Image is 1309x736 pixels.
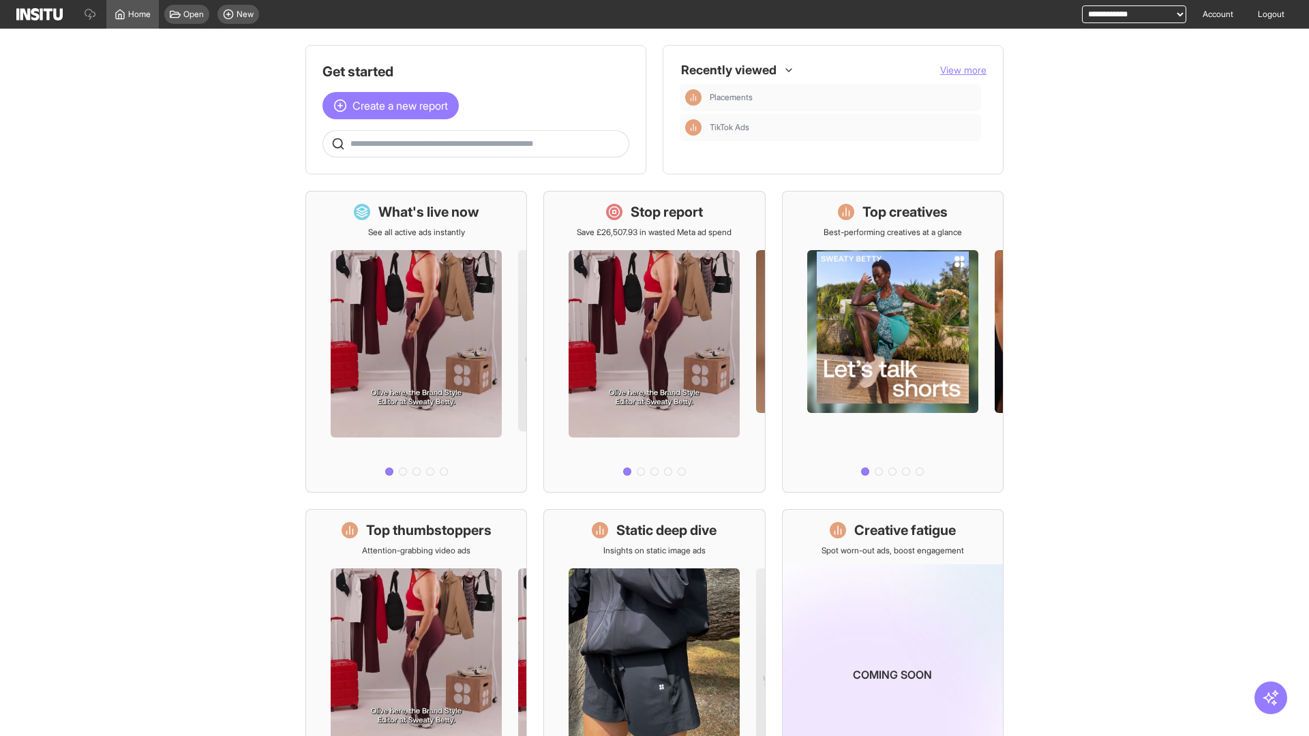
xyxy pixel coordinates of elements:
span: New [237,9,254,20]
a: Top creativesBest-performing creatives at a glance [782,191,1004,493]
p: Save £26,507.93 in wasted Meta ad spend [577,227,732,238]
div: Insights [685,89,702,106]
p: See all active ads instantly [368,227,465,238]
button: Create a new report [322,92,459,119]
a: Stop reportSave £26,507.93 in wasted Meta ad spend [543,191,765,493]
p: Insights on static image ads [603,545,706,556]
img: Logo [16,8,63,20]
span: TikTok Ads [710,122,749,133]
span: Open [183,9,204,20]
h1: Get started [322,62,629,81]
span: Create a new report [352,97,448,114]
h1: Stop report [631,202,703,221]
div: Insights [685,119,702,136]
h1: What's live now [378,202,479,221]
p: Best-performing creatives at a glance [824,227,962,238]
span: TikTok Ads [710,122,976,133]
span: View more [940,64,987,76]
span: Home [128,9,151,20]
button: View more [940,63,987,77]
a: What's live nowSee all active ads instantly [305,191,527,493]
h1: Top creatives [862,202,948,221]
span: Placements [710,92,976,103]
p: Attention-grabbing video ads [362,545,470,556]
span: Placements [710,92,753,103]
h1: Static deep dive [616,521,717,540]
h1: Top thumbstoppers [366,521,492,540]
